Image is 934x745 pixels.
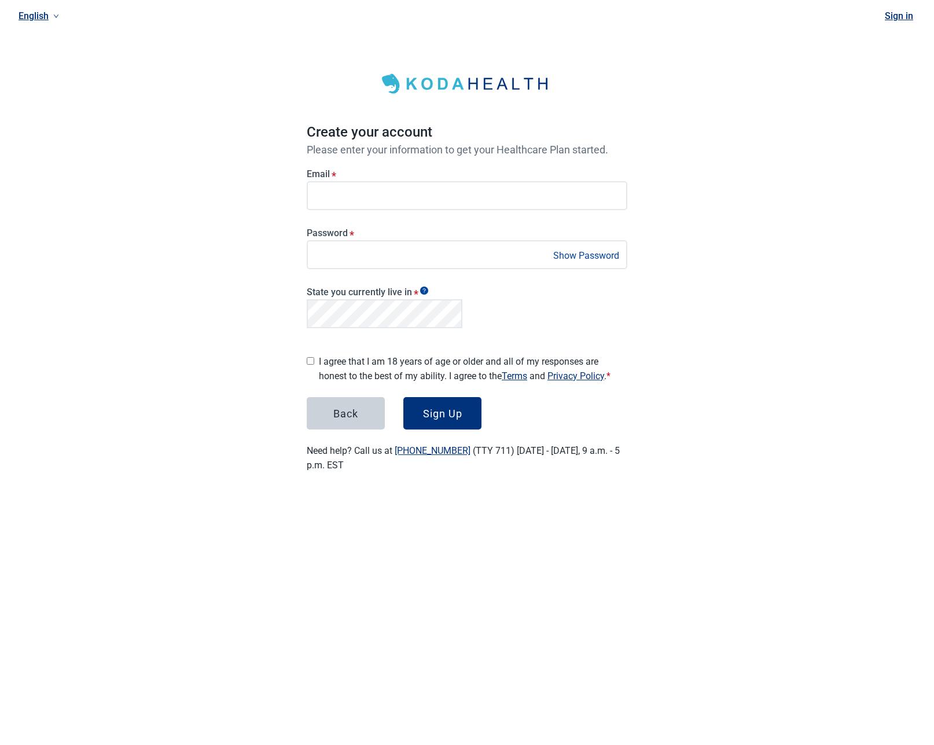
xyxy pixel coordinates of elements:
span: down [53,13,59,19]
a: Current language: English [14,6,64,25]
button: Sign Up [403,397,481,430]
div: Back [333,408,358,419]
div: Sign Up [423,408,462,419]
button: Back [307,397,385,430]
a: Sign in [885,10,913,21]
